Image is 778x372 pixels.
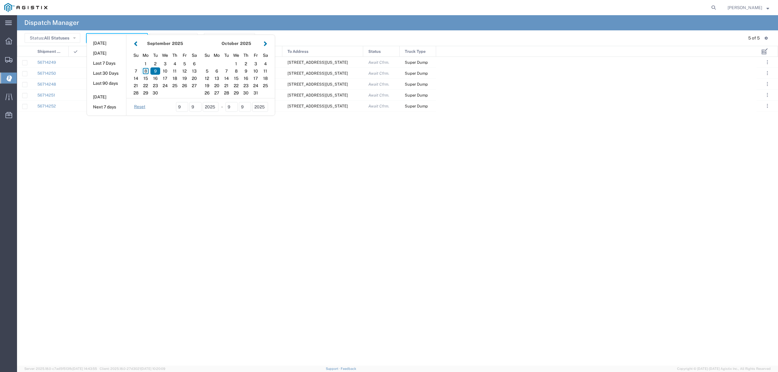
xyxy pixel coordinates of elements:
span: 2025 [240,41,251,46]
div: 5 [202,67,212,75]
span: Super Dump [405,93,428,97]
button: [DATE] [87,92,126,102]
div: 13 [189,67,199,75]
div: 6 [212,67,222,75]
div: 4 [170,60,180,67]
span: 89 Lincoln Blvd., Lincoln, California, United States [287,60,348,65]
button: Last 7 Days [87,59,126,68]
span: 89 Lincoln Blvd., Lincoln, California, United States [287,82,348,87]
div: 22 [231,82,241,89]
div: 27 [189,82,199,89]
div: 24 [160,82,170,89]
div: 22 [141,82,150,89]
div: 5 [180,60,189,67]
div: 3 [251,60,260,67]
div: 3 [160,60,170,67]
button: Saved Searches [150,33,198,43]
div: 29 [141,89,150,97]
div: Thursday [170,51,180,60]
input: yyyy [203,102,219,112]
div: 24 [251,82,260,89]
div: 18 [260,75,270,82]
span: 2025 [172,41,183,46]
div: Wednesday [231,51,241,60]
div: 26 [202,89,212,97]
button: ... [763,80,772,88]
div: 11 [170,67,180,75]
span: Copyright © [DATE]-[DATE] Agistix Inc., All Rights Reserved [677,366,771,371]
div: 11 [260,67,270,75]
span: Await Cfrm. [368,82,389,87]
a: 56714248 [37,82,56,87]
button: ... [763,58,772,67]
div: 8 [231,67,241,75]
div: 13 [212,75,222,82]
span: Await Cfrm. [368,104,389,108]
div: Saturday [189,51,199,60]
button: ... [763,69,772,77]
div: 16 [150,75,160,82]
div: 30 [150,89,160,97]
button: Status:All Statuses [25,33,80,43]
div: 29 [231,89,241,97]
div: Friday [251,51,260,60]
div: 1 [141,60,150,67]
div: 30 [241,89,251,97]
div: 31 [251,89,260,97]
div: 14 [222,75,231,82]
div: 25 [170,82,180,89]
a: 56714249 [37,60,56,65]
div: 21 [131,82,141,89]
div: Wednesday [160,51,170,60]
button: ... [763,102,772,110]
span: - [221,104,223,110]
a: 56714250 [37,71,56,76]
div: Sunday [202,51,212,60]
div: 17 [160,75,170,82]
button: [DATE] [87,49,126,58]
input: dd [189,102,201,112]
a: Support [326,367,341,370]
input: mm [225,102,238,112]
div: 9 [241,67,251,75]
div: 23 [150,82,160,89]
div: 16 [241,75,251,82]
div: 15 [141,75,150,82]
div: 10 [160,67,170,75]
div: Friday [180,51,189,60]
span: Shipment No. [37,46,62,57]
div: 19 [202,82,212,89]
span: Client: 2025.18.0-27d3021 [100,367,165,370]
input: dd [239,102,251,112]
span: Await Cfrm. [368,93,389,97]
div: Sunday [131,51,141,60]
input: mm [176,102,188,112]
a: 56714252 [37,104,56,108]
span: Super Dump [405,82,428,87]
div: 20 [212,82,222,89]
span: . . . [767,70,768,77]
div: 12 [180,67,189,75]
strong: October [222,41,239,46]
div: 23 [241,82,251,89]
span: Super Dump [405,104,428,108]
a: Feedback [341,367,356,370]
div: 7 [131,67,141,75]
div: 28 [222,89,231,97]
button: ... [763,91,772,99]
div: Monday [212,51,222,60]
span: . . . [767,102,768,110]
strong: September [147,41,170,46]
img: logo [4,3,47,12]
h4: Dispatch Manager [24,15,79,30]
div: 21 [222,82,231,89]
div: 17 [251,75,260,82]
div: 27 [212,89,222,97]
div: 12 [202,75,212,82]
div: 15 [231,75,241,82]
span: Status [368,46,381,57]
div: Saturday [260,51,270,60]
div: 14 [131,75,141,82]
span: Super Dump [405,71,428,76]
div: 26 [180,82,189,89]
